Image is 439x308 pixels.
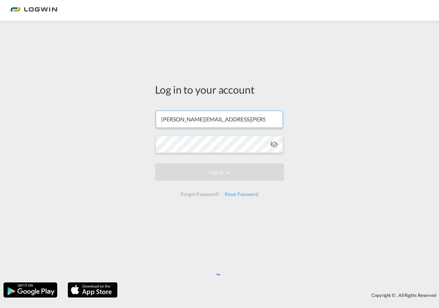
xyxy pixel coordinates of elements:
[178,188,222,200] div: Forgot Password?
[10,3,57,18] img: 2761ae10d95411efa20a1f5e0282d2d7.png
[270,140,278,148] md-icon: icon-eye-off
[67,282,118,298] img: apple.png
[155,163,284,181] button: LOGIN
[156,111,283,128] input: Enter email/phone number
[121,289,439,301] div: Copyright © . All Rights Reserved
[3,282,58,298] img: google.png
[155,82,284,97] div: Log in to your account
[222,188,261,200] div: Reset Password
